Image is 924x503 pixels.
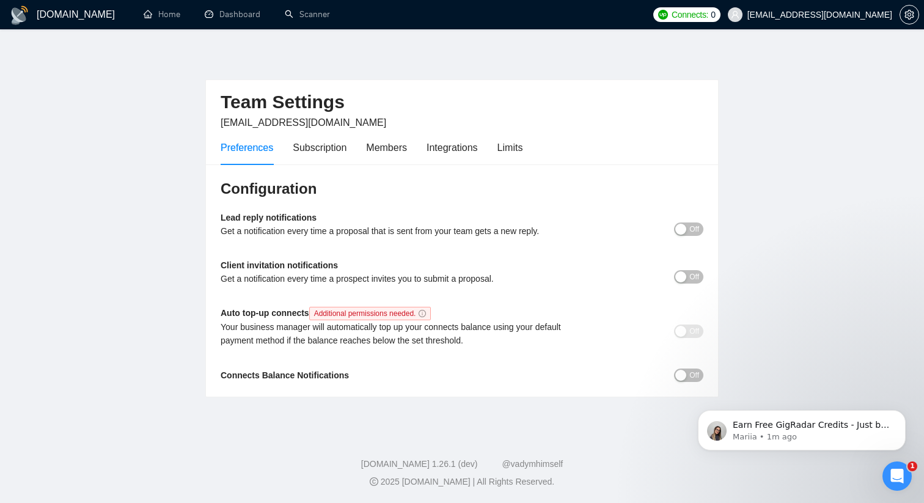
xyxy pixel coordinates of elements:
span: Additional permissions needed. [309,307,431,320]
a: [DOMAIN_NAME] 1.26.1 (dev) [361,459,478,469]
div: 2025 [DOMAIN_NAME] | All Rights Reserved. [10,475,914,488]
img: logo [10,6,29,25]
h3: Configuration [221,179,703,199]
a: dashboardDashboard [205,9,260,20]
span: info-circle [419,310,426,317]
div: Subscription [293,140,346,155]
a: searchScanner [285,9,330,20]
div: Your business manager will automatically top up your connects balance using your default payment ... [221,320,583,347]
span: Off [689,325,699,338]
b: Auto top-up connects [221,308,436,318]
button: setting [900,5,919,24]
div: Members [366,140,407,155]
b: Client invitation notifications [221,260,338,270]
span: Off [689,369,699,382]
span: user [731,10,739,19]
a: setting [900,10,919,20]
span: 1 [908,461,917,471]
div: Get a notification every time a proposal that is sent from your team gets a new reply. [221,224,583,238]
span: copyright [370,477,378,486]
span: Connects: [672,8,708,21]
h2: Team Settings [221,90,703,115]
div: Get a notification every time a prospect invites you to submit a proposal. [221,272,583,285]
div: Limits [497,140,523,155]
iframe: Intercom notifications message [680,384,924,470]
img: upwork-logo.png [658,10,668,20]
b: Connects Balance Notifications [221,370,349,380]
span: [EMAIL_ADDRESS][DOMAIN_NAME] [221,117,386,128]
div: Integrations [427,140,478,155]
b: Lead reply notifications [221,213,317,222]
a: @vadymhimself [502,459,563,469]
span: 0 [711,8,716,21]
span: Off [689,222,699,236]
a: homeHome [144,9,180,20]
div: Preferences [221,140,273,155]
iframe: Intercom live chat [882,461,912,491]
span: Off [689,270,699,284]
